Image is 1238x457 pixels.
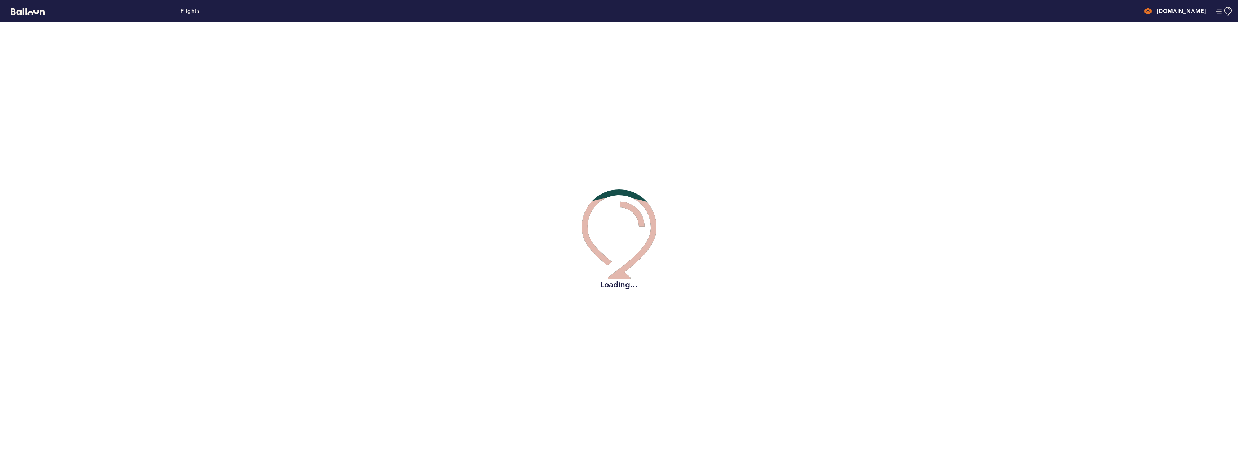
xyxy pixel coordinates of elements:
h4: [DOMAIN_NAME] [1157,7,1206,15]
a: Flights [181,7,200,15]
h2: Loading... [582,279,656,290]
a: Balloon [5,7,45,15]
button: Manage Account [1216,7,1233,16]
svg: Balloon [11,8,45,15]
